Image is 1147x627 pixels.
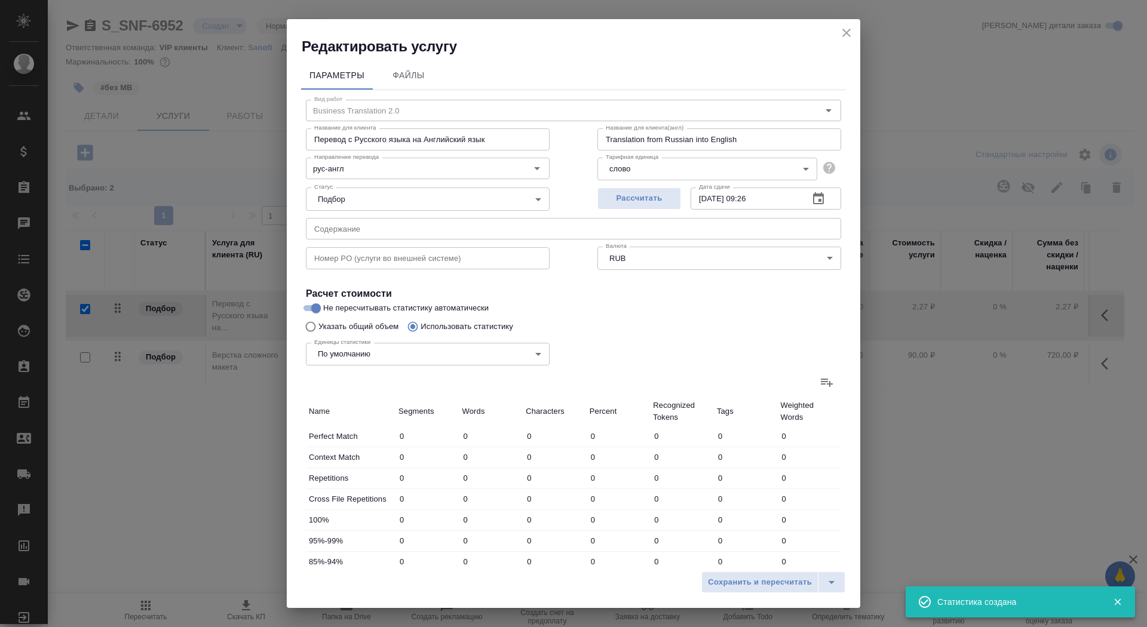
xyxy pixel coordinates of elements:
[302,37,860,56] h2: Редактировать услугу
[780,399,838,423] p: Weighted Words
[587,448,651,466] input: ✎ Введи что-нибудь
[309,431,392,442] p: Perfect Match
[714,553,778,570] input: ✎ Введи что-нибудь
[395,553,459,570] input: ✎ Введи что-нибудь
[309,493,392,505] p: Cross File Repetitions
[587,511,651,528] input: ✎ Введи что-нибудь
[459,469,523,487] input: ✎ Введи что-нибудь
[587,428,651,445] input: ✎ Введи что-нибудь
[597,158,817,180] div: слово
[650,553,714,570] input: ✎ Введи что-нибудь
[309,405,392,417] p: Name
[308,68,366,83] span: Параметры
[523,490,587,508] input: ✎ Введи что-нибудь
[314,194,349,204] button: Подбор
[523,469,587,487] input: ✎ Введи что-нибудь
[459,448,523,466] input: ✎ Введи что-нибудь
[459,532,523,549] input: ✎ Введи что-нибудь
[323,302,489,314] span: Не пересчитывать статистику автоматически
[306,188,550,210] div: Подбор
[523,511,587,528] input: ✎ Введи что-нибудь
[459,490,523,508] input: ✎ Введи что-нибудь
[306,287,841,301] h4: Расчет стоимости
[650,490,714,508] input: ✎ Введи что-нибудь
[587,490,651,508] input: ✎ Введи что-нибудь
[597,188,681,210] button: Рассчитать
[714,448,778,466] input: ✎ Введи что-нибудь
[309,535,392,547] p: 95%-99%
[777,469,841,487] input: ✎ Введи что-нибудь
[714,532,778,549] input: ✎ Введи что-нибудь
[650,448,714,466] input: ✎ Введи что-нибудь
[597,247,841,269] div: RUB
[529,160,545,177] button: Open
[937,596,1095,608] div: Статистика создана
[395,448,459,466] input: ✎ Введи что-нибудь
[606,164,634,174] button: слово
[523,532,587,549] input: ✎ Введи что-нибудь
[777,553,841,570] input: ✎ Введи что-нибудь
[314,349,374,359] button: По умолчанию
[523,428,587,445] input: ✎ Введи что-нибудь
[777,490,841,508] input: ✎ Введи что-нибудь
[459,428,523,445] input: ✎ Введи что-нибудь
[714,511,778,528] input: ✎ Введи что-нибудь
[380,68,437,83] span: Файлы
[523,448,587,466] input: ✎ Введи что-нибудь
[714,428,778,445] input: ✎ Введи что-нибудь
[701,571,845,593] div: split button
[714,490,778,508] input: ✎ Введи что-нибудь
[395,532,459,549] input: ✎ Введи что-нибудь
[777,448,841,466] input: ✎ Введи что-нибудь
[395,428,459,445] input: ✎ Введи что-нибудь
[459,511,523,528] input: ✎ Введи что-нибудь
[590,405,648,417] p: Percent
[309,451,392,463] p: Context Match
[777,532,841,549] input: ✎ Введи что-нибудь
[459,553,523,570] input: ✎ Введи что-нибудь
[523,553,587,570] input: ✎ Введи что-нибудь
[587,532,651,549] input: ✎ Введи что-нибудь
[306,343,550,365] div: По умолчанию
[777,511,841,528] input: ✎ Введи что-нибудь
[462,405,520,417] p: Words
[604,192,674,205] span: Рассчитать
[812,368,841,397] label: Добавить статистику
[398,405,456,417] p: Segments
[395,490,459,508] input: ✎ Введи что-нибудь
[650,511,714,528] input: ✎ Введи что-нибудь
[701,571,818,593] button: Сохранить и пересчитать
[587,469,651,487] input: ✎ Введи что-нибудь
[309,556,392,568] p: 85%-94%
[650,469,714,487] input: ✎ Введи что-нибудь
[309,472,392,484] p: Repetitions
[653,399,711,423] p: Recognized Tokens
[1105,597,1130,607] button: Закрыть
[587,553,651,570] input: ✎ Введи что-нибудь
[777,428,841,445] input: ✎ Введи что-нибудь
[650,532,714,549] input: ✎ Введи что-нибудь
[717,405,775,417] p: Tags
[714,469,778,487] input: ✎ Введи что-нибудь
[650,428,714,445] input: ✎ Введи что-нибудь
[708,576,812,589] span: Сохранить и пересчитать
[606,253,629,263] button: RUB
[309,514,392,526] p: 100%
[395,469,459,487] input: ✎ Введи что-нибудь
[838,24,855,42] button: close
[395,511,459,528] input: ✎ Введи что-нибудь
[526,405,584,417] p: Characters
